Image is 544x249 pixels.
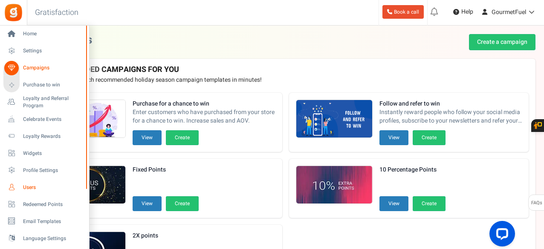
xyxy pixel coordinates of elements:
a: Book a call [382,5,424,19]
span: Loyalty Rewards [23,133,83,140]
strong: Purchase for a chance to win [133,100,275,108]
button: Create [166,196,199,211]
img: Recommended Campaigns [296,100,372,138]
span: Purchase to win [23,81,83,89]
p: Preview and launch recommended holiday season campaign templates in minutes! [42,76,529,84]
h3: Gratisfaction [26,4,88,21]
span: GourmetFuel [492,8,526,17]
span: Users [23,184,83,191]
span: Widgets [23,150,83,157]
button: View [133,130,162,145]
span: Settings [23,47,83,54]
a: Help [450,5,477,19]
strong: Follow and refer to win [379,100,522,108]
a: Profile Settings [3,163,85,177]
a: Users [3,180,85,195]
a: Purchase to win [3,78,85,92]
span: Profile Settings [23,167,83,174]
strong: Fixed Points [133,166,199,174]
span: FAQs [531,195,542,211]
span: Help [459,8,473,16]
button: Create [166,130,199,145]
img: Recommended Campaigns [296,166,372,204]
a: Redeemed Points [3,197,85,212]
span: Language Settings [23,235,83,242]
a: Celebrate Events [3,112,85,126]
span: Campaigns [23,64,83,72]
a: Loyalty Rewards [3,129,85,143]
a: Create a campaign [469,34,535,50]
span: Email Templates [23,218,83,225]
a: Home [3,27,85,41]
span: Redeemed Points [23,201,83,208]
a: Loyalty and Referral Program [3,95,85,109]
span: Celebrate Events [23,116,83,123]
strong: 10 Percentage Points [379,166,446,174]
h4: RECOMMENDED CAMPAIGNS FOR YOU [42,66,529,74]
button: Create [413,130,446,145]
button: View [133,196,162,211]
a: Email Templates [3,214,85,229]
img: Gratisfaction [4,3,23,22]
span: Enter customers who have purchased from your store for a chance to win. Increase sales and AOV. [133,108,275,125]
a: Settings [3,44,85,58]
span: Instantly reward people who follow your social media profiles, subscribe to your newsletters and ... [379,108,522,125]
strong: 2X points [133,232,199,240]
span: Loyalty and Referral Program [23,95,85,109]
a: Campaigns [3,61,85,75]
a: Widgets [3,146,85,160]
a: Language Settings [3,231,85,246]
button: Create [413,196,446,211]
span: Home [23,30,83,37]
button: View [379,196,408,211]
button: View [379,130,408,145]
